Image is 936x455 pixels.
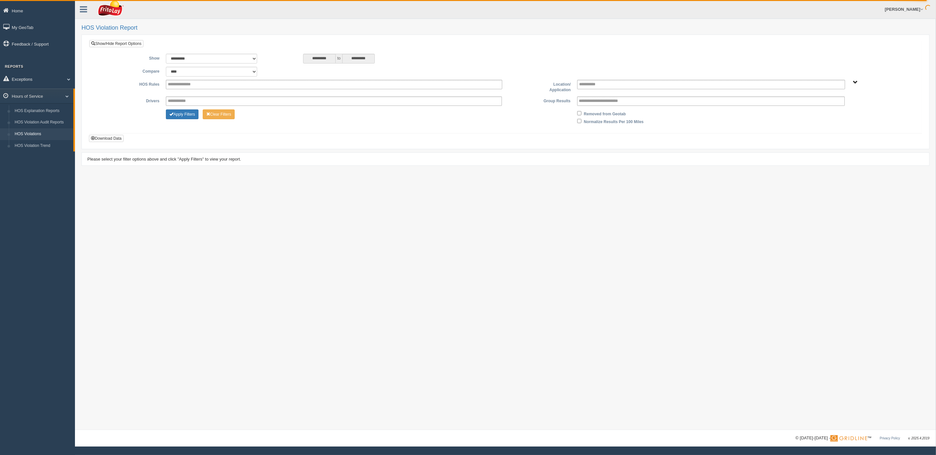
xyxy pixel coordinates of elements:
button: Change Filter Options [203,109,235,119]
span: Please select your filter options above and click "Apply Filters" to view your report. [87,157,241,162]
a: Show/Hide Report Options [89,40,143,47]
label: Location/ Application [505,80,574,93]
label: Removed from Geotab [584,109,626,117]
label: Compare [94,67,163,75]
a: HOS Violation Audit Reports [12,117,73,128]
label: Group Results [505,96,574,104]
span: v. 2025.4.2019 [908,436,929,440]
img: Gridline [830,435,867,442]
label: Drivers [94,96,163,104]
span: to [336,54,342,64]
h2: HOS Violation Report [81,25,929,31]
a: Privacy Policy [880,436,900,440]
button: Change Filter Options [166,109,198,119]
div: © [DATE]-[DATE] - ™ [796,435,929,442]
label: Show [94,54,163,62]
label: HOS Rules [94,80,163,88]
button: Download Data [89,135,124,142]
a: HOS Violations [12,128,73,140]
a: HOS Explanation Reports [12,105,73,117]
label: Normalize Results Per 100 Miles [584,117,643,125]
a: HOS Violation Trend [12,140,73,152]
